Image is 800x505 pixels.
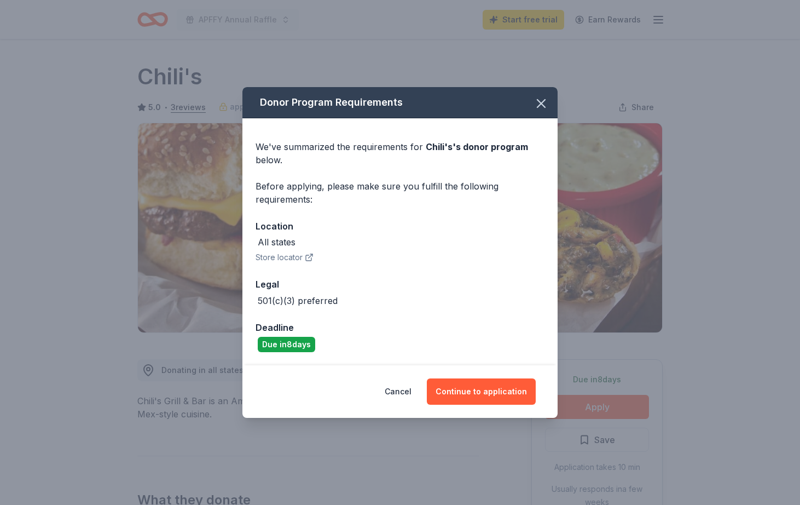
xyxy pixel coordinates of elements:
[256,277,544,291] div: Legal
[427,378,536,405] button: Continue to application
[258,294,338,307] div: 501(c)(3) preferred
[385,378,411,405] button: Cancel
[258,236,295,249] div: All states
[426,141,528,152] span: Chili's 's donor program
[256,320,544,335] div: Deadline
[258,337,315,352] div: Due in 8 days
[256,251,314,264] button: Store locator
[256,180,544,206] div: Before applying, please make sure you fulfill the following requirements:
[256,140,544,167] div: We've summarized the requirements for below.
[242,87,558,118] div: Donor Program Requirements
[256,219,544,233] div: Location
